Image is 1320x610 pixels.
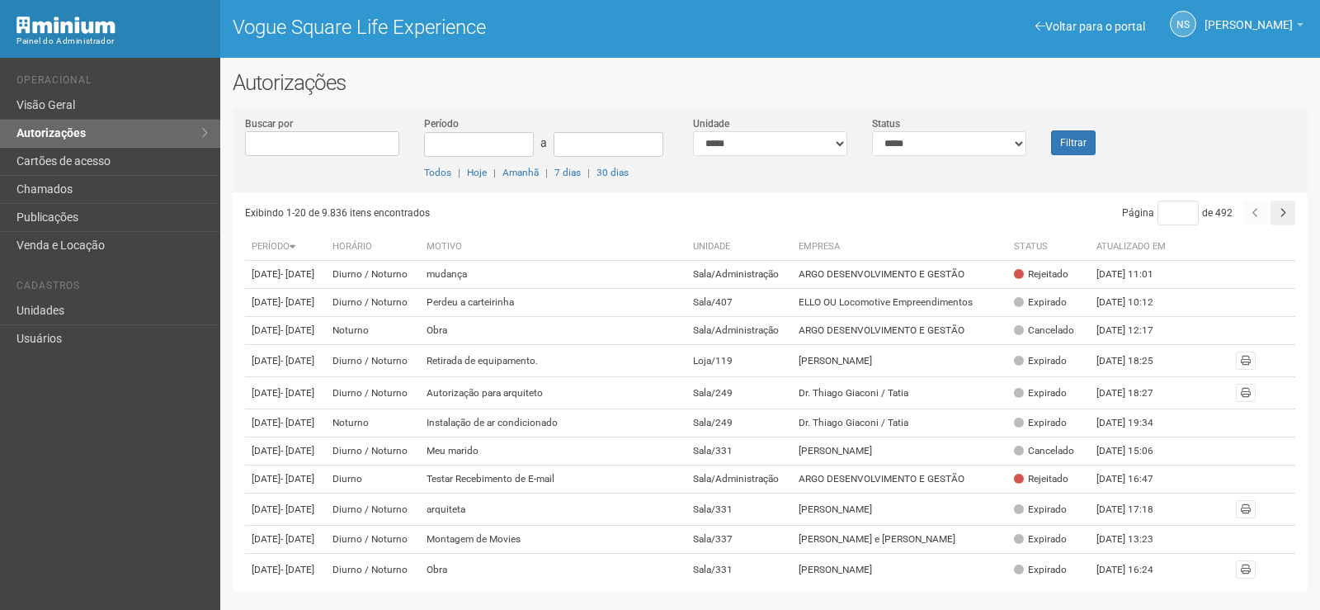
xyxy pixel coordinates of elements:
[1090,234,1181,261] th: Atualizado em
[686,437,792,466] td: Sala/331
[554,167,581,178] a: 7 dias
[280,355,314,366] span: - [DATE]
[792,554,1008,586] td: [PERSON_NAME]
[792,289,1008,317] td: ELLO OU Locomotive Empreendimentos
[1090,494,1181,526] td: [DATE] 17:18
[792,234,1008,261] th: Empresa
[233,70,1308,95] h2: Autorizações
[420,494,686,526] td: arquiteta
[280,564,314,575] span: - [DATE]
[686,345,792,377] td: Loja/119
[280,417,314,428] span: - [DATE]
[792,494,1008,526] td: [PERSON_NAME]
[245,234,326,261] th: Período
[1090,345,1181,377] td: [DATE] 18:25
[1014,472,1068,486] div: Rejeitado
[420,289,686,317] td: Perdeu a carteirinha
[245,345,326,377] td: [DATE]
[502,167,539,178] a: Amanhã
[16,74,208,92] li: Operacional
[596,167,629,178] a: 30 dias
[420,466,686,494] td: Testar Recebimento de E-mail
[420,345,686,377] td: Retirada de equipamento.
[326,261,420,289] td: Diurno / Noturno
[1014,324,1074,338] div: Cancelado
[458,167,460,178] span: |
[1090,526,1181,554] td: [DATE] 13:23
[587,167,590,178] span: |
[245,377,326,409] td: [DATE]
[326,526,420,554] td: Diurno / Noturno
[245,201,772,225] div: Exibindo 1-20 de 9.836 itens encontrados
[686,234,792,261] th: Unidade
[1014,503,1067,517] div: Expirado
[1090,377,1181,409] td: [DATE] 18:27
[1014,354,1067,368] div: Expirado
[1090,261,1181,289] td: [DATE] 11:01
[326,317,420,345] td: Noturno
[686,377,792,409] td: Sala/249
[792,526,1008,554] td: [PERSON_NAME] e [PERSON_NAME]
[326,437,420,466] td: Diurno / Noturno
[872,116,900,131] label: Status
[1090,466,1181,494] td: [DATE] 16:47
[1170,11,1196,37] a: NS
[540,136,547,149] span: a
[686,554,792,586] td: Sala/331
[326,554,420,586] td: Diurno / Noturno
[420,554,686,586] td: Obra
[420,409,686,437] td: Instalação de ar condicionado
[1204,21,1303,34] a: [PERSON_NAME]
[326,234,420,261] th: Horário
[280,268,314,280] span: - [DATE]
[280,473,314,485] span: - [DATE]
[16,17,115,34] img: Minium
[792,437,1008,466] td: [PERSON_NAME]
[420,526,686,554] td: Montagem de Movies
[233,17,758,38] h1: Vogue Square Life Experience
[1204,2,1293,31] span: Nicolle Silva
[1014,267,1068,281] div: Rejeitado
[1014,296,1067,310] div: Expirado
[686,317,792,345] td: Sala/Administração
[245,437,326,466] td: [DATE]
[424,167,451,178] a: Todos
[245,289,326,317] td: [DATE]
[792,466,1008,494] td: ARGO DESENVOLVIMENTO E GESTÃO
[693,116,729,131] label: Unidade
[1122,207,1233,219] span: Página de 492
[326,289,420,317] td: Diurno / Noturno
[420,261,686,289] td: mudança
[686,261,792,289] td: Sala/Administração
[1007,234,1090,261] th: Status
[686,466,792,494] td: Sala/Administração
[424,116,459,131] label: Período
[245,466,326,494] td: [DATE]
[1014,563,1067,577] div: Expirado
[1051,130,1096,155] button: Filtrar
[1035,20,1145,33] a: Voltar para o portal
[792,317,1008,345] td: ARGO DESENVOLVIMENTO E GESTÃO
[493,167,496,178] span: |
[245,116,293,131] label: Buscar por
[1090,317,1181,345] td: [DATE] 12:17
[1014,444,1074,458] div: Cancelado
[280,324,314,336] span: - [DATE]
[467,167,487,178] a: Hoje
[420,437,686,466] td: Meu marido
[686,494,792,526] td: Sala/331
[545,167,548,178] span: |
[1090,409,1181,437] td: [DATE] 19:34
[1014,386,1067,400] div: Expirado
[326,494,420,526] td: Diurno / Noturno
[245,317,326,345] td: [DATE]
[280,504,314,515] span: - [DATE]
[420,377,686,409] td: Autorização para arquiteto
[686,526,792,554] td: Sala/337
[792,261,1008,289] td: ARGO DESENVOLVIMENTO E GESTÃO
[280,445,314,456] span: - [DATE]
[326,409,420,437] td: Noturno
[1090,554,1181,586] td: [DATE] 16:24
[686,289,792,317] td: Sala/407
[686,409,792,437] td: Sala/249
